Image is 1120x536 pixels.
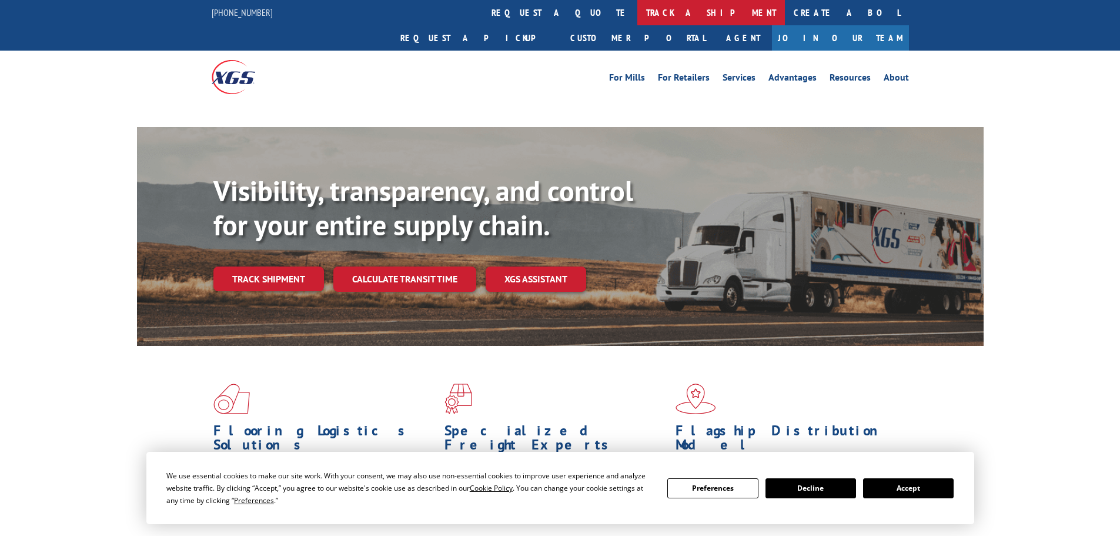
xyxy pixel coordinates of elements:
[676,384,716,414] img: xgs-icon-flagship-distribution-model-red
[213,172,633,243] b: Visibility, transparency, and control for your entire supply chain.
[444,384,472,414] img: xgs-icon-focused-on-flooring-red
[772,25,909,51] a: Join Our Team
[234,495,274,505] span: Preferences
[658,73,710,86] a: For Retailers
[561,25,714,51] a: Customer Portal
[166,470,653,507] div: We use essential cookies to make our site work. With your consent, we may also use non-essential ...
[714,25,772,51] a: Agent
[609,73,645,86] a: For Mills
[723,73,755,86] a: Services
[212,6,273,18] a: [PHONE_NUMBER]
[392,25,561,51] a: Request a pickup
[667,478,758,498] button: Preferences
[676,424,898,458] h1: Flagship Distribution Model
[213,384,250,414] img: xgs-icon-total-supply-chain-intelligence-red
[213,267,324,291] a: Track shipment
[470,483,513,493] span: Cookie Policy
[486,267,586,292] a: XGS ASSISTANT
[333,267,476,292] a: Calculate transit time
[884,73,909,86] a: About
[765,478,856,498] button: Decline
[768,73,817,86] a: Advantages
[146,452,974,524] div: Cookie Consent Prompt
[830,73,871,86] a: Resources
[444,424,667,458] h1: Specialized Freight Experts
[213,424,436,458] h1: Flooring Logistics Solutions
[863,478,954,498] button: Accept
